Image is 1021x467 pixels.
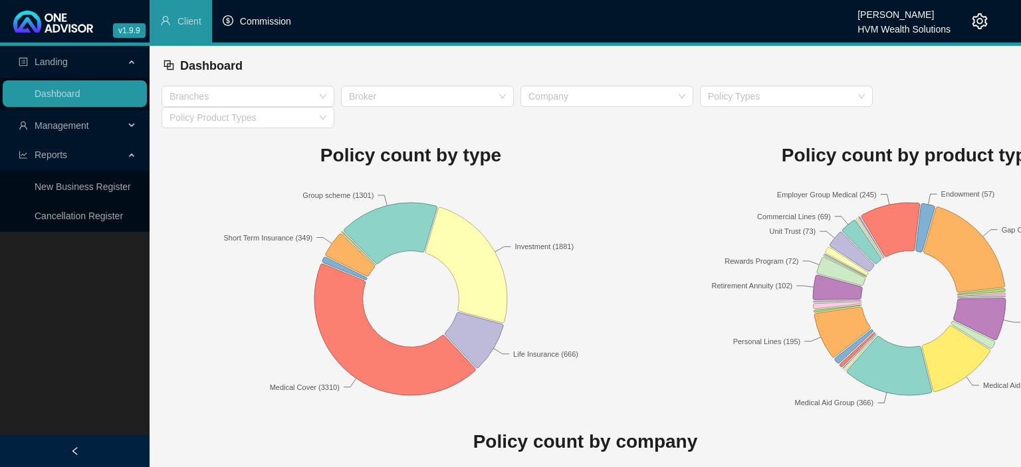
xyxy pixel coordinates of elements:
[19,57,28,66] span: profile
[770,227,816,235] text: Unit Trust (73)
[795,399,874,407] text: Medical Aid Group (366)
[972,13,988,29] span: setting
[180,59,243,72] span: Dashboard
[513,349,578,357] text: Life Insurance (666)
[35,149,67,160] span: Reports
[160,15,171,26] span: user
[163,59,175,71] span: block
[302,191,374,199] text: Group scheme (1301)
[223,15,233,26] span: dollar
[725,256,798,264] text: Rewards Program (72)
[70,446,80,456] span: left
[35,181,131,192] a: New Business Register
[35,88,80,99] a: Dashboard
[177,16,201,27] span: Client
[857,3,951,18] div: [PERSON_NAME]
[19,121,28,130] span: user
[35,120,89,131] span: Management
[270,383,340,391] text: Medical Cover (3310)
[733,337,801,345] text: Personal Lines (195)
[712,282,793,290] text: Retirement Annuity (102)
[777,190,877,198] text: Employer Group Medical (245)
[757,212,831,220] text: Commercial Lines (69)
[162,427,1009,456] h1: Policy count by company
[35,211,123,221] a: Cancellation Register
[19,150,28,159] span: line-chart
[13,11,93,33] img: 2df55531c6924b55f21c4cf5d4484680-logo-light.svg
[113,23,146,38] span: v1.9.9
[162,141,660,170] h1: Policy count by type
[35,56,68,67] span: Landing
[941,190,995,198] text: Endowment (57)
[240,16,291,27] span: Commission
[514,242,574,250] text: Investment (1881)
[857,18,951,33] div: HVM Wealth Solutions
[223,233,312,241] text: Short Term Insurance (349)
